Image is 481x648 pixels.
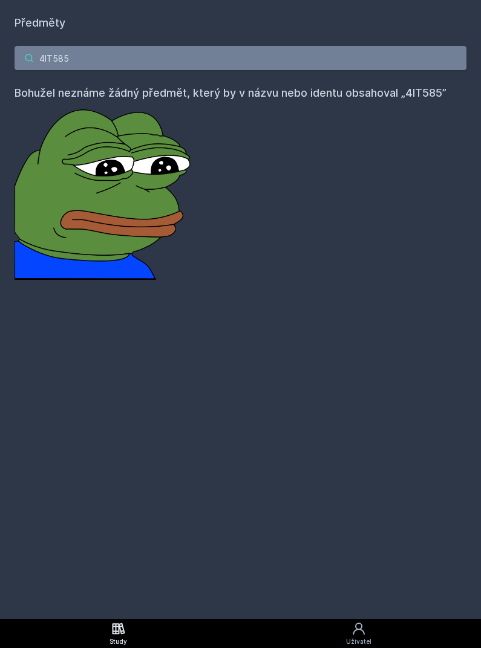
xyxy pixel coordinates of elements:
div: Uživatel [346,637,371,646]
h1: Předměty [15,15,466,31]
a: Uživatel [237,619,481,648]
h4: Bohužel neznáme žádný předmět, který by v názvu nebo identu obsahoval „4IT585” [15,85,466,102]
img: error_picture.png [15,102,196,280]
div: Study [110,637,127,646]
input: Název nebo ident předmětu… [15,46,466,70]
